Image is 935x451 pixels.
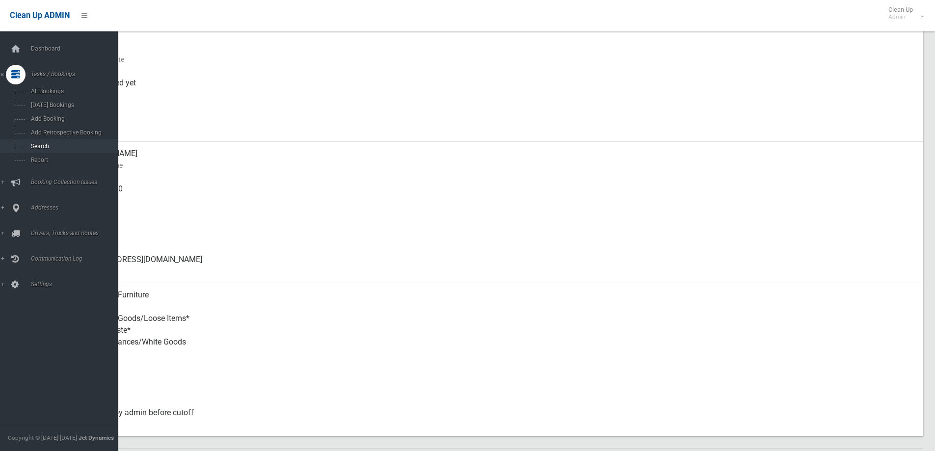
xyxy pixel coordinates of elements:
[79,230,915,242] small: Landline
[79,248,915,283] div: [EMAIL_ADDRESS][DOMAIN_NAME]
[79,366,915,401] div: No
[79,124,915,136] small: Zone
[8,434,77,441] span: Copyright © [DATE]-[DATE]
[79,195,915,207] small: Mobile
[79,383,915,395] small: Oversized
[10,11,70,20] span: Clean Up ADMIN
[79,159,915,171] small: Contact Name
[43,248,923,283] a: [EMAIL_ADDRESS][DOMAIN_NAME]Email
[79,71,915,106] div: Not collected yet
[79,434,114,441] strong: Jet Dynamics
[79,265,915,277] small: Email
[79,142,915,177] div: [PERSON_NAME]
[79,212,915,248] div: None given
[28,143,117,150] span: Search
[79,283,915,366] div: Household Furniture Electronics Household Goods/Loose Items* Garden Waste* Metal Appliances/White...
[79,348,915,360] small: Items
[79,177,915,212] div: 0410465050
[79,401,915,436] div: Cancelled by admin before cutoff
[28,230,125,237] span: Drivers, Trucks and Routes
[28,45,125,52] span: Dashboard
[28,102,117,108] span: [DATE] Bookings
[28,88,117,95] span: All Bookings
[79,36,915,71] div: [DATE]
[79,419,915,430] small: Status
[883,6,923,21] span: Clean Up
[888,13,913,21] small: Admin
[28,255,125,262] span: Communication Log
[79,89,915,101] small: Collected At
[28,157,117,163] span: Report
[79,53,915,65] small: Collection Date
[28,281,125,288] span: Settings
[28,204,125,211] span: Addresses
[79,106,915,142] div: [DATE]
[28,179,125,186] span: Booking Collection Issues
[28,71,125,78] span: Tasks / Bookings
[28,115,117,122] span: Add Booking
[28,129,117,136] span: Add Retrospective Booking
